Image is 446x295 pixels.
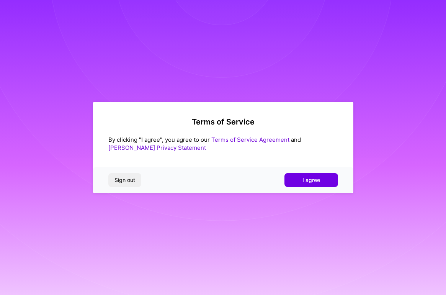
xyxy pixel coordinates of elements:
[114,176,135,184] span: Sign out
[211,136,289,143] a: Terms of Service Agreement
[284,173,338,187] button: I agree
[302,176,320,184] span: I agree
[108,144,206,151] a: [PERSON_NAME] Privacy Statement
[108,117,338,126] h2: Terms of Service
[108,173,141,187] button: Sign out
[108,136,338,152] div: By clicking "I agree", you agree to our and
